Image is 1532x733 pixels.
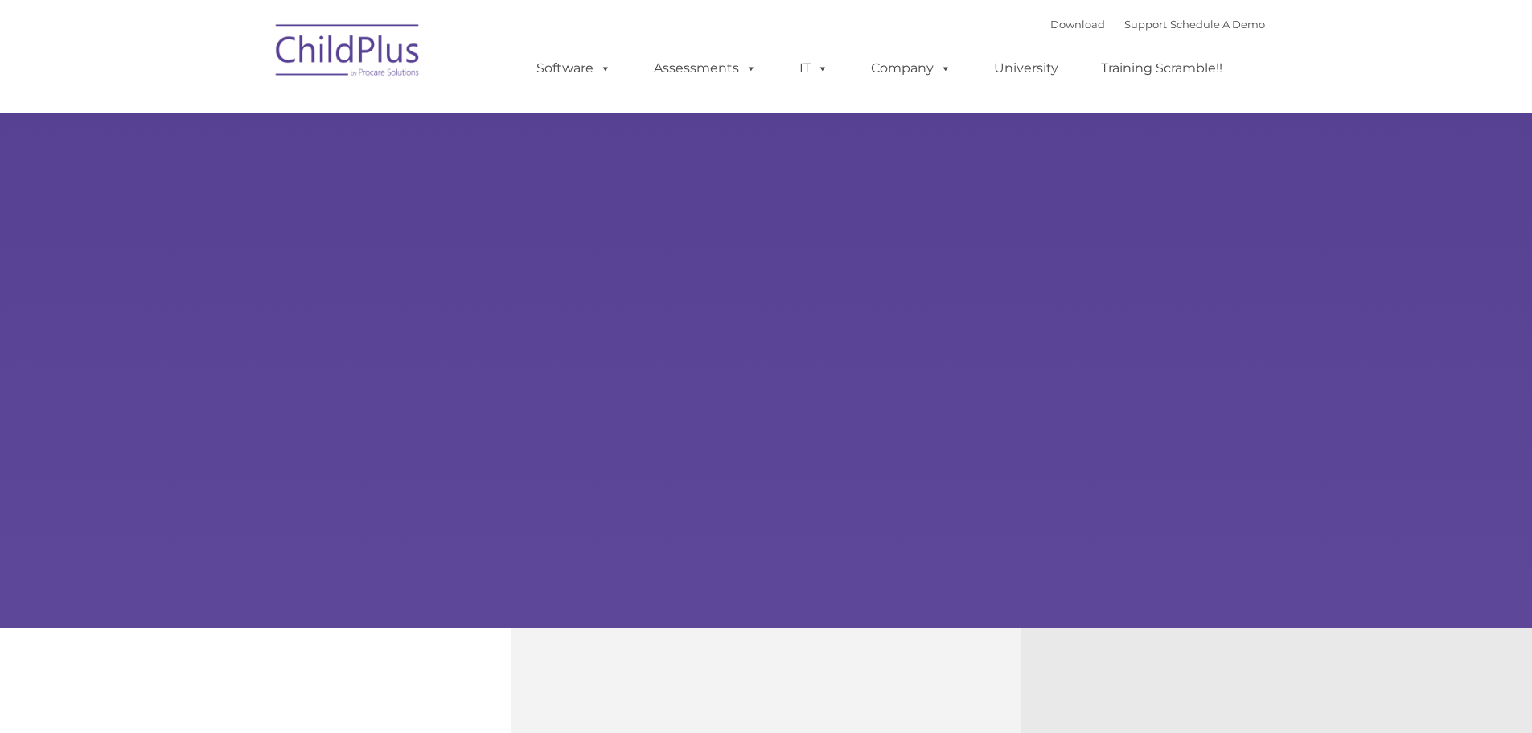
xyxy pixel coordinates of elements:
[520,52,627,84] a: Software
[1124,18,1167,31] a: Support
[638,52,773,84] a: Assessments
[1050,18,1265,31] font: |
[1170,18,1265,31] a: Schedule A Demo
[1085,52,1238,84] a: Training Scramble!!
[855,52,967,84] a: Company
[783,52,844,84] a: IT
[268,13,429,93] img: ChildPlus by Procare Solutions
[1050,18,1105,31] a: Download
[978,52,1074,84] a: University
